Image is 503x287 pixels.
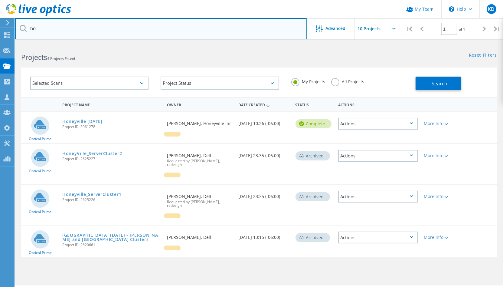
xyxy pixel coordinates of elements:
div: More Info [424,194,456,199]
div: Archived [296,151,330,160]
div: | [403,18,416,40]
div: More Info [424,235,456,239]
div: Complete [296,119,332,128]
div: Project Name [59,99,164,110]
div: [PERSON_NAME], Dell [164,185,235,213]
div: Archived [296,233,330,242]
span: Advanced [326,26,346,31]
div: [PERSON_NAME], Honeyville Inc [164,112,235,132]
span: Requested by [PERSON_NAME], redesign [167,159,232,167]
a: HoneyVille_ServerCluster2 [62,151,122,156]
span: KD [488,7,495,12]
span: Project ID: 3061278 [62,125,161,129]
span: Project ID: 2625226 [62,198,161,202]
span: Optical Prime [29,137,52,141]
div: | [491,18,503,40]
span: Project ID: 2625227 [62,157,161,161]
div: Selected Scans [30,77,149,90]
span: Requested by [PERSON_NAME], redesign [167,200,232,207]
svg: \n [449,6,454,12]
a: Live Optics Dashboard [6,13,71,17]
a: Honeyville_ServerCluster1 [62,192,122,196]
div: Actions [338,232,418,243]
div: Date Created [235,99,292,110]
input: Search projects by name, owner, ID, company, etc [15,18,307,39]
div: [DATE] 13:15 (-06:00) [235,226,292,246]
a: [GEOGRAPHIC_DATA] [DATE] - [PERSON_NAME] and [GEOGRAPHIC_DATA] Clusters [62,233,161,242]
div: Actions [338,150,418,162]
span: Search [432,80,448,87]
a: Honeyville [DATE] [62,119,103,124]
div: Owner [164,99,235,110]
label: My Projects [291,78,325,84]
div: [DATE] 23:35 (-06:00) [235,144,292,164]
div: [DATE] 23:35 (-06:00) [235,185,292,205]
span: Project ID: 2620661 [62,243,161,247]
div: Actions [335,99,421,110]
span: Optical Prime [29,169,52,173]
b: Projects [21,52,47,62]
button: Search [416,77,461,90]
div: [PERSON_NAME], Dell [164,226,235,246]
span: Optical Prime [29,210,52,214]
a: Reset Filters [469,53,497,58]
div: Archived [296,192,330,201]
div: More Info [424,153,456,158]
div: Project Status [161,77,279,90]
div: [PERSON_NAME], Dell [164,144,235,173]
span: 4 Projects Found [47,56,75,61]
div: Actions [338,118,418,130]
div: Status [292,99,335,110]
label: All Projects [331,78,364,84]
span: Optical Prime [29,251,52,255]
span: of 1 [459,27,465,32]
div: [DATE] 10:26 (-06:00) [235,112,292,132]
div: Actions [338,191,418,203]
div: More Info [424,121,456,126]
